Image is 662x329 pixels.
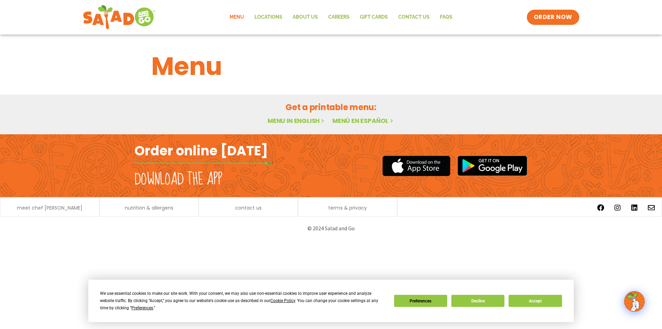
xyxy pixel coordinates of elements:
[451,295,504,307] button: Decline
[224,9,249,25] a: Menu
[394,295,447,307] button: Preferences
[125,205,173,210] a: nutrition & allergens
[88,280,574,322] div: Cookie Consent Prompt
[393,9,435,25] a: Contact Us
[625,292,644,311] img: wpChatIcon
[224,9,458,25] nav: Menu
[328,205,367,210] a: terms & privacy
[323,9,355,25] a: Careers
[534,13,572,21] span: ORDER NOW
[382,155,450,177] img: appstore
[288,9,323,25] a: About Us
[134,170,222,189] h2: Download the app
[17,205,82,210] a: meet chef [PERSON_NAME]
[138,224,524,233] p: © 2024 Salad and Go
[527,10,579,25] a: ORDER NOW
[268,116,325,125] a: Menu in English
[134,142,268,159] h2: Order online [DATE]
[355,9,393,25] a: GIFT CARDS
[131,306,153,310] span: Preferences
[100,290,385,312] div: We use essential cookies to make our site work. With your consent, we may also use non-essential ...
[151,101,511,113] h2: Get a printable menu:
[457,155,528,176] img: google_play
[509,295,562,307] button: Accept
[249,9,288,25] a: Locations
[151,48,511,85] h1: Menu
[435,9,458,25] a: FAQs
[134,161,272,165] img: fork
[332,116,394,125] a: Menú en español
[235,205,262,210] a: contact us
[83,3,156,31] img: new-SAG-logo-768×292
[270,298,295,303] span: Cookie Policy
